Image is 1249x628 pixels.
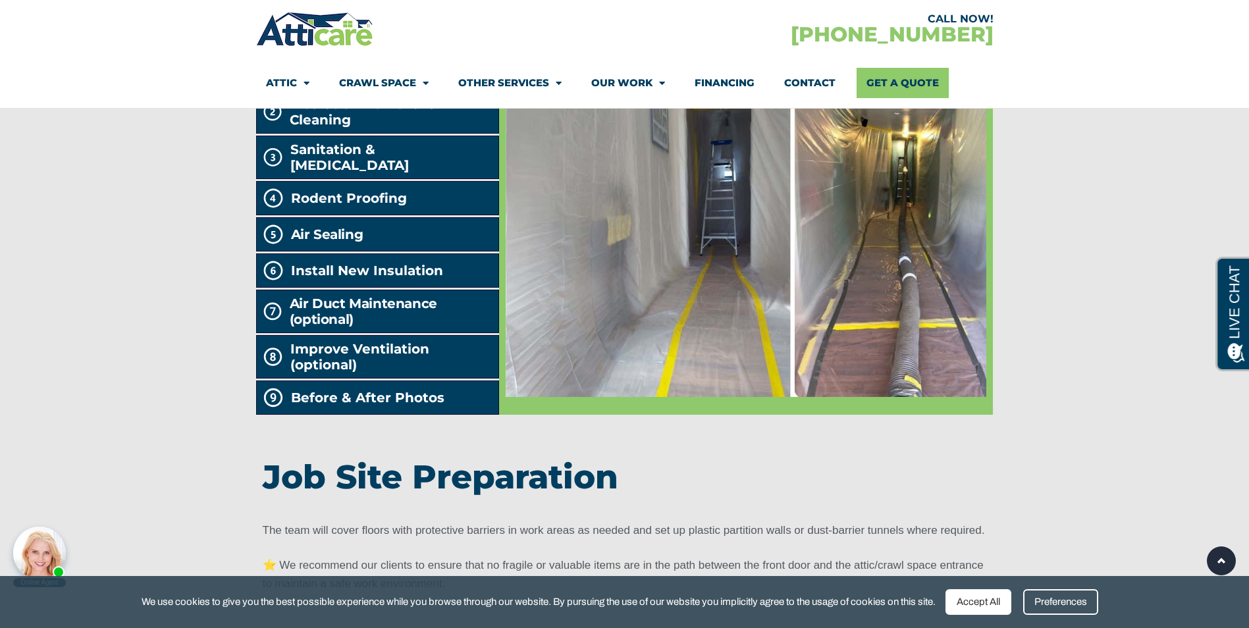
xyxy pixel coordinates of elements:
a: Crawl Space [339,68,429,98]
div: Preferences [1023,589,1098,615]
a: Financing [695,68,755,98]
a: Other Services [458,68,562,98]
span: Rodent Proofing [291,190,407,206]
div: CALL NOW! [625,14,994,24]
span: Sanitation & [MEDICAL_DATA] [290,142,493,173]
a: Our Work [591,68,665,98]
nav: Menu [266,68,984,98]
span: Install New Insulation [291,263,443,278]
a: Get A Quote [857,68,949,98]
a: Contact [784,68,836,98]
h3: Job Site Preparation [263,461,987,494]
span: Insulation Removal & Cleaning [290,96,493,128]
p: ⭐️ We recommend our clients to ensure that no fragile or valuable items are in the path between t... [263,556,987,593]
iframe: Chat Invitation [7,523,72,589]
span: Before & After Photos [291,390,444,406]
span: Opens a chat window [32,11,106,27]
h2: Air Sealing [291,226,363,242]
span: Improve Ventilation (optional) [290,341,494,373]
span: We use cookies to give you the best possible experience while you browse through our website. By ... [142,594,936,610]
h2: Air Duct Maintenance (optional) [290,296,493,327]
p: The team will cover floors with protective barriers in work areas as needed and set up plastic pa... [263,521,987,540]
div: Accept All [945,589,1011,615]
a: Attic [266,68,309,98]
